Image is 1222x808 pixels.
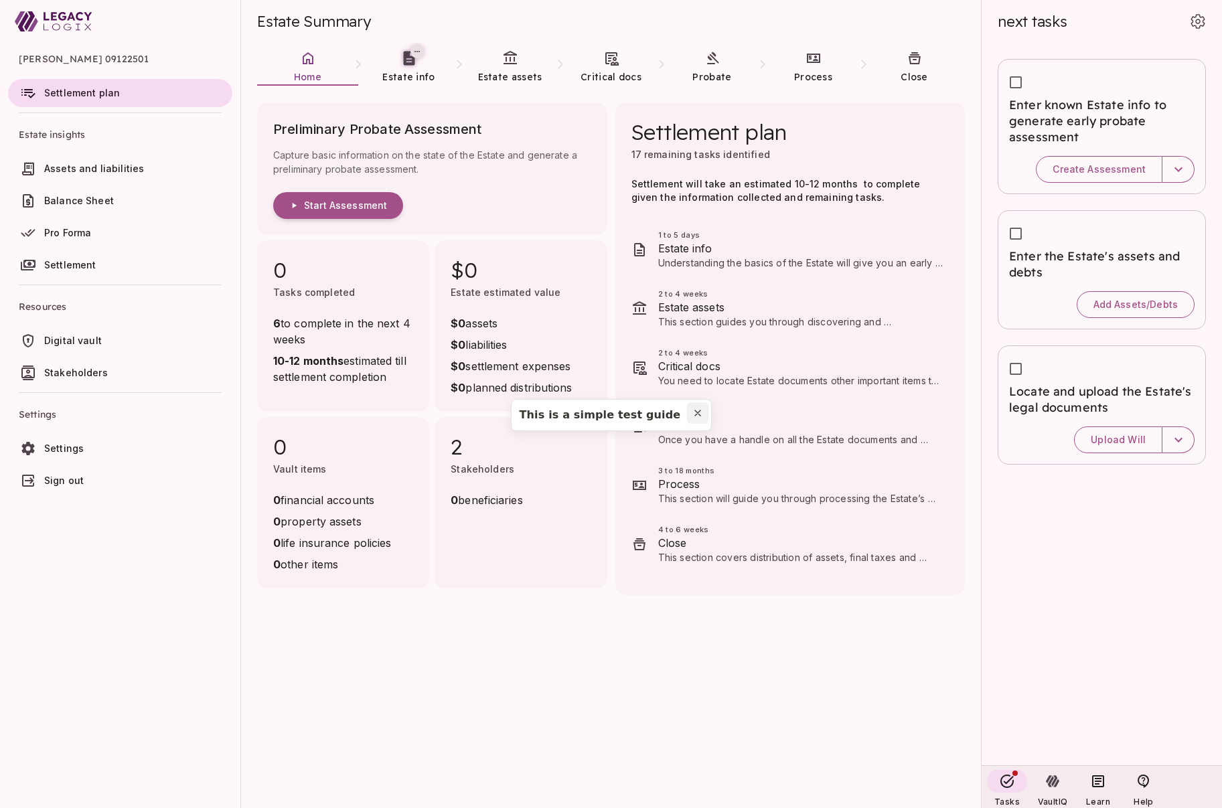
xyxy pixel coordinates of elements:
[658,375,941,440] span: You need to locate Estate documents other important items to settle the Estate, such as insurance...
[257,240,429,412] div: 0Tasks completed6to complete in the next 4 weeks10-12 monthsestimated till settlement completion
[451,492,522,508] span: beneficiaries
[8,187,232,215] a: Balance Sheet
[273,192,403,219] button: Start Assessment
[1053,163,1146,175] span: Create Assessment
[901,71,928,83] span: Close
[658,256,944,270] p: Understanding the basics of the Estate will give you an early perspective on what’s in store for ...
[8,467,232,495] a: Sign out
[1093,299,1178,311] span: Add Assets/Debts
[615,338,966,397] div: 2 to 4 weeksCritical docsYou need to locate Estate documents other important items to settle the ...
[998,345,1206,465] div: Locate and upload the Estate's legal documentsUpload Will
[451,359,465,373] strong: $0
[998,12,1067,31] span: next tasks
[44,87,120,98] span: Settlement plan
[44,475,84,486] span: Sign out
[658,476,944,492] span: Process
[658,358,944,374] span: Critical docs
[794,71,832,83] span: Process
[451,337,572,353] span: liabilities
[273,492,391,508] span: financial accounts
[8,219,232,247] a: Pro Forma
[658,230,944,240] span: 1 to 5 days
[273,256,413,283] span: 0
[658,316,940,408] span: This section guides you through discovering and documenting the deceased's financial assets and l...
[273,558,281,571] strong: 0
[1009,248,1195,280] span: Enter the Estate's assets and debts
[998,59,1206,194] div: Enter known Estate info to generate early probate assessmentCreate Assessment
[631,118,787,145] span: Settlement plan
[273,515,281,528] strong: 0
[658,299,944,315] span: Estate assets
[692,71,731,83] span: Probate
[382,71,435,83] span: Estate info
[1009,97,1195,145] span: Enter known Estate info to generate early probate assessment
[658,347,944,358] span: 2 to 4 weeks
[451,493,458,507] strong: 0
[658,552,943,617] span: This section covers distribution of assets, final taxes and accounting, and how to wrap things up...
[44,227,91,238] span: Pro Forma
[615,279,966,338] div: 2 to 4 weeksEstate assetsThis section guides you through discovering and documenting the deceased...
[615,456,966,515] div: 3 to 18 monthsProcessThis section will guide you through processing the Estate’s assets. Tasks re...
[615,220,966,279] div: 1 to 5 daysEstate infoUnderstanding the basics of the Estate will give you an early perspective o...
[273,353,413,385] span: estimated till settlement completion
[658,493,941,544] span: This section will guide you through processing the Estate’s assets. Tasks related to your specifi...
[44,163,144,174] span: Assets and liabilities
[451,315,572,331] span: assets
[8,251,232,279] a: Settlement
[658,524,944,535] span: 4 to 6 weeks
[451,358,572,374] span: settlement expenses
[44,442,84,454] span: Settings
[451,380,572,396] span: planned distributions
[615,397,966,456] div: 1 to 6 monthsProbateOnce you have a handle on all the Estate documents and assets, you can make a...
[1074,426,1162,453] button: Upload Will
[435,240,607,412] div: $0Estate estimated value$0assets$0liabilities$0settlement expenses$0planned distributions
[658,289,944,299] span: 2 to 4 weeks
[658,240,944,256] span: Estate info
[257,417,429,588] div: 0Vault items0financial accounts0property assets0life insurance policies0other items
[304,199,387,212] span: Start Assessment
[273,433,413,460] span: 0
[451,381,465,394] strong: $0
[451,317,465,330] strong: $0
[8,79,232,107] a: Settlement plan
[8,434,232,463] a: Settings
[273,536,281,550] strong: 0
[8,155,232,183] a: Assets and liabilities
[273,148,591,176] span: Capture basic information on the state of the Estate and generate a preliminary probate assessment.
[19,398,222,430] span: Settings
[273,118,591,148] span: Preliminary Probate Assessment
[1009,384,1195,416] span: Locate and upload the Estate's legal documents
[294,71,321,83] span: Home
[273,556,391,572] span: other items
[44,259,96,270] span: Settlement
[631,149,770,160] span: 17 remaining tasks identified
[581,71,641,83] span: Critical docs
[451,433,591,460] span: 2
[273,317,281,330] strong: 6
[273,513,391,530] span: property assets
[19,118,222,151] span: Estate insights
[273,493,281,507] strong: 0
[615,515,966,574] div: 4 to 6 weeksCloseThis section covers distribution of assets, final taxes and accounting, and how ...
[658,417,944,433] span: Probate
[451,256,591,283] span: $0
[994,797,1020,807] span: Tasks
[1077,291,1195,318] button: Add Assets/Debts
[435,417,607,588] div: 2Stakeholders0beneficiaries
[687,402,708,424] button: Close popover
[478,71,542,83] span: Estate assets
[273,287,355,298] span: Tasks completed
[44,195,114,206] span: Balance Sheet
[1086,797,1110,807] span: Learn
[8,327,232,355] a: Digital vault
[273,354,343,368] strong: 10-12 months
[631,178,923,203] span: Settlement will take an estimated 10-12 months to complete given the information collected and re...
[273,315,413,347] span: to complete in the next 4 weeks
[658,465,944,476] span: 3 to 18 months
[44,335,102,346] span: Digital vault
[257,12,371,31] span: Estate Summary
[451,287,560,298] span: Estate estimated value
[19,43,222,75] span: [PERSON_NAME] 09122501
[1134,797,1153,807] span: Help
[1091,434,1146,446] span: Upload Will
